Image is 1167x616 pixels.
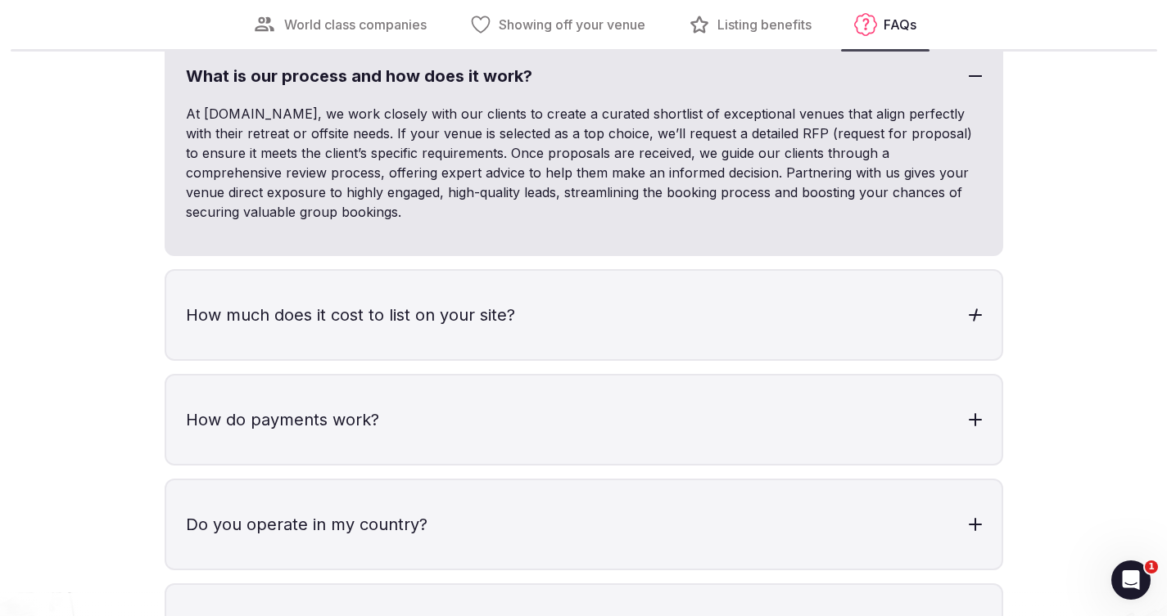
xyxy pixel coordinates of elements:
[1111,560,1151,600] iframe: Intercom live chat
[884,16,916,34] span: FAQs
[186,104,982,222] p: At [DOMAIN_NAME], we work closely with our clients to create a curated shortlist of exceptional v...
[717,16,812,34] span: Listing benefits
[166,480,1002,569] h3: Do you operate in my country?
[166,32,1002,120] h3: What is our process and how does it work?
[166,375,1002,464] h3: How do payments work?
[284,16,427,34] span: World class companies
[166,271,1002,359] h3: How much does it cost to list on your site?
[499,16,645,34] span: Showing off your venue
[1145,560,1158,573] span: 1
